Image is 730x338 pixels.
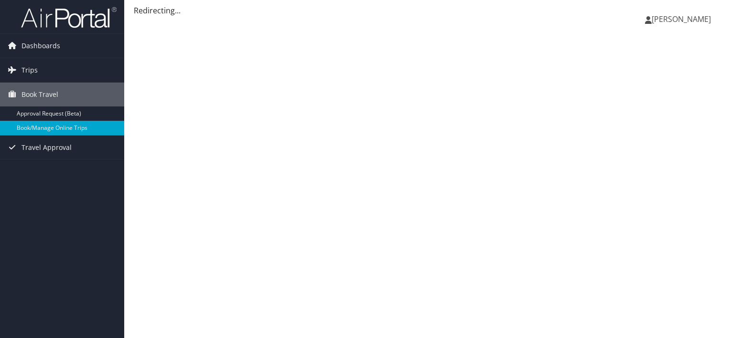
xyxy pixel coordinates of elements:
a: [PERSON_NAME] [645,5,720,33]
span: [PERSON_NAME] [652,14,711,24]
span: Trips [21,58,38,82]
span: Book Travel [21,83,58,106]
img: airportal-logo.png [21,6,117,29]
span: Travel Approval [21,136,72,159]
span: Dashboards [21,34,60,58]
div: Redirecting... [134,5,720,16]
